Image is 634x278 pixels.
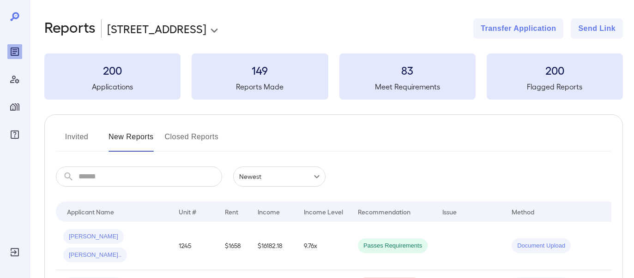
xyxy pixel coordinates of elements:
h3: 83 [339,63,476,77]
td: $16182.18 [250,222,296,270]
td: 9.76x [296,222,350,270]
span: [PERSON_NAME] [63,232,124,241]
span: Passes Requirements [358,242,428,250]
button: Send Link [571,18,623,39]
button: New Reports [109,130,154,152]
td: 1245 [171,222,217,270]
div: Applicant Name [67,206,114,217]
div: Income [258,206,280,217]
div: Manage Properties [7,100,22,114]
h3: 200 [44,63,181,77]
div: Newest [233,166,326,187]
h5: Flagged Reports [487,81,623,92]
summary: 200Applications149Reports Made83Meet Requirements200Flagged Reports [44,53,623,100]
h3: 149 [192,63,328,77]
p: [STREET_ADDRESS] [107,21,206,36]
div: Method [512,206,534,217]
div: Manage Users [7,72,22,87]
div: Rent [225,206,240,217]
button: Row Actions [607,238,622,253]
span: Document Upload [512,242,571,250]
h5: Reports Made [192,81,328,92]
div: Income Level [304,206,343,217]
div: Log Out [7,245,22,260]
h5: Applications [44,81,181,92]
div: Unit # [179,206,196,217]
button: Transfer Application [473,18,563,39]
button: Closed Reports [165,130,219,152]
div: Reports [7,44,22,59]
h3: 200 [487,63,623,77]
div: FAQ [7,127,22,142]
span: [PERSON_NAME].. [63,251,127,260]
button: Invited [56,130,97,152]
td: $1658 [217,222,250,270]
div: Issue [442,206,457,217]
h5: Meet Requirements [339,81,476,92]
div: Recommendation [358,206,411,217]
h2: Reports [44,18,96,39]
